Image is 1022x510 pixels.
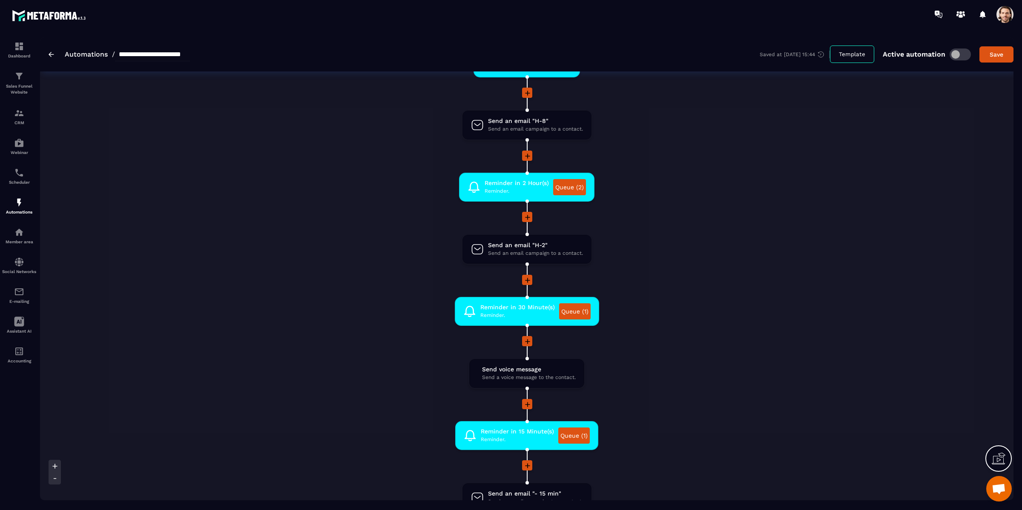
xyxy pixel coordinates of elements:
span: Reminder in 2 Hour(s) [485,179,549,187]
a: Assistant AI [2,310,36,340]
p: E-mailing [2,299,36,304]
p: Member area [2,239,36,244]
a: social-networksocial-networkSocial Networks [2,251,36,280]
span: Reminder. [481,436,554,444]
span: Send an email campaign to a contact. [488,498,583,506]
img: logo [12,8,89,23]
img: formation [14,71,24,81]
p: Active automation [883,50,945,58]
img: formation [14,108,24,118]
a: emailemailE-mailing [2,280,36,310]
a: Queue (1) [559,303,591,319]
span: Send a voice message to the contact. [482,373,576,382]
div: Save [985,50,1008,59]
span: Send an email campaign to a contact. [488,249,583,257]
a: Queue (1) [558,427,590,444]
a: automationsautomationsWebinar [2,131,36,161]
button: Save [979,46,1013,63]
span: Send an email campaign to a contact. [488,125,583,133]
div: Saved at [760,51,830,58]
a: automationsautomationsAutomations [2,191,36,221]
p: [DATE] 15:44 [784,51,815,57]
span: Send voice message [482,365,576,373]
img: accountant [14,346,24,356]
span: / [112,50,115,58]
a: formationformationDashboard [2,35,36,65]
img: formation [14,41,24,51]
span: Reminder. [485,187,549,195]
img: automations [14,197,24,208]
span: Reminder in 15 Minute(s) [481,427,554,436]
p: Social Networks [2,269,36,274]
img: scheduler [14,168,24,178]
a: automationsautomationsMember area [2,221,36,251]
a: accountantaccountantAccounting [2,340,36,370]
span: Send an email "H-2" [488,241,583,249]
p: Dashboard [2,54,36,58]
img: automations [14,227,24,237]
p: Sales Funnel Website [2,83,36,95]
span: Reminder in 30 Minute(s) [480,303,555,311]
a: schedulerschedulerScheduler [2,161,36,191]
div: Open chat [986,476,1012,501]
p: Scheduler [2,180,36,185]
img: email [14,287,24,297]
img: automations [14,138,24,148]
p: Webinar [2,150,36,155]
img: arrow [49,52,54,57]
span: Reminder. [480,311,555,319]
span: Send an email "H-8" [488,117,583,125]
span: Send an email "- 15 min" [488,490,583,498]
p: Accounting [2,359,36,363]
a: Queue (2) [553,179,586,195]
a: formationformationSales Funnel Website [2,65,36,102]
button: Template [830,46,874,63]
p: Automations [2,210,36,214]
img: social-network [14,257,24,267]
a: formationformationCRM [2,102,36,131]
a: Automations [65,50,108,58]
p: CRM [2,120,36,125]
p: Assistant AI [2,329,36,333]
